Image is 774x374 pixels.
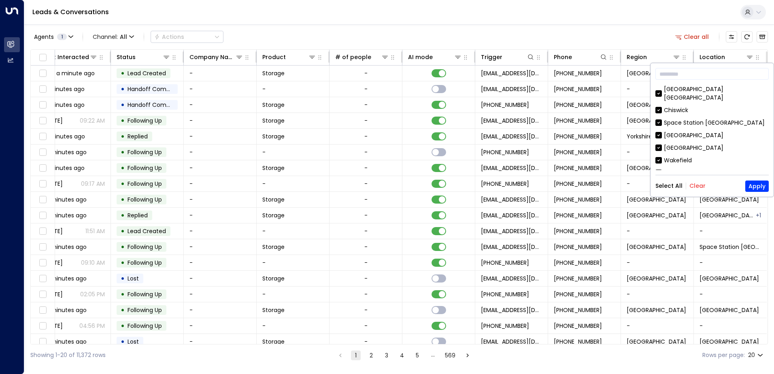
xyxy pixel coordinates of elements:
[128,322,162,330] span: Following Up
[184,192,257,207] td: -
[38,163,48,173] span: Toggle select row
[726,31,737,42] button: Customize
[481,322,529,330] span: +447444269377
[38,258,48,268] span: Toggle select row
[554,274,602,283] span: +447843314415
[184,97,257,113] td: -
[655,169,769,177] div: Uxbridge
[364,274,368,283] div: -
[554,69,602,77] span: +441214587496
[121,224,125,238] div: •
[184,255,257,270] td: -
[554,290,602,298] span: +447843314415
[184,271,257,286] td: -
[128,85,185,93] span: Handoff Completed
[189,52,243,62] div: Company Name
[184,239,257,255] td: -
[184,223,257,239] td: -
[121,272,125,285] div: •
[44,211,87,219] span: 16 minutes ago
[121,145,125,159] div: •
[121,177,125,191] div: •
[335,350,473,360] nav: pagination navigation
[481,259,529,267] span: +447487540714
[262,211,285,219] span: Storage
[38,210,48,221] span: Toggle select row
[262,338,285,346] span: Storage
[184,160,257,176] td: -
[121,82,125,96] div: •
[621,144,694,160] td: -
[554,306,602,314] span: +447444269377
[351,351,361,360] button: page 1
[554,259,602,267] span: +447487540714
[364,290,368,298] div: -
[262,132,285,140] span: Storage
[364,132,368,140] div: -
[121,98,125,112] div: •
[481,85,542,93] span: lr@goldhawk.xyz
[44,164,85,172] span: 11 minutes ago
[262,164,285,172] span: Storage
[364,338,368,346] div: -
[38,68,48,79] span: Toggle select row
[38,195,48,205] span: Toggle select row
[627,69,686,77] span: Birmingham
[621,255,694,270] td: -
[38,100,48,110] span: Toggle select row
[408,52,462,62] div: AI mode
[44,306,87,314] span: 19 minutes ago
[184,318,257,334] td: -
[34,34,54,40] span: Agents
[257,255,330,270] td: -
[655,131,769,140] div: [GEOGRAPHIC_DATA]
[664,106,688,115] div: Chiswick
[655,144,769,152] div: [GEOGRAPHIC_DATA]
[30,31,76,42] button: Agents1
[694,255,767,270] td: -
[700,211,755,219] span: Space Station Stirchley
[38,305,48,315] span: Toggle select row
[364,322,368,330] div: -
[257,318,330,334] td: -
[121,256,125,270] div: •
[481,180,529,188] span: +447728918953
[128,101,185,109] span: Handoff Completed
[554,195,602,204] span: +447479223244
[262,274,285,283] span: Storage
[57,34,67,40] span: 1
[364,117,368,125] div: -
[128,180,162,188] span: Following Up
[364,101,368,109] div: -
[664,169,688,177] div: Uxbridge
[44,52,89,62] div: Last Interacted
[694,287,767,302] td: -
[189,52,235,62] div: Company Name
[128,69,166,77] span: Lead Created
[81,259,105,267] p: 09:10 AM
[44,132,85,140] span: 8 minutes ago
[554,211,602,219] span: +447929384665
[44,274,87,283] span: 18 minutes ago
[184,113,257,128] td: -
[38,132,48,142] span: Toggle select row
[702,351,745,359] label: Rows per page:
[38,226,48,236] span: Toggle select row
[38,337,48,347] span: Toggle select row
[554,338,602,346] span: +447912364328
[151,31,223,43] div: Button group with a nested menu
[121,161,125,175] div: •
[80,117,105,125] p: 09:22 AM
[664,85,769,102] div: [GEOGRAPHIC_DATA] [GEOGRAPHIC_DATA]
[382,351,391,360] button: Go to page 3
[262,69,285,77] span: Storage
[700,338,759,346] span: Space Station Stirchley
[262,195,285,204] span: Storage
[44,52,98,62] div: Last Interacted
[481,148,529,156] span: +447980614963
[481,69,542,77] span: leads@space-station.co.uk
[121,66,125,80] div: •
[184,334,257,349] td: -
[481,117,542,125] span: leads@space-station.co.uk
[128,290,162,298] span: Following Up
